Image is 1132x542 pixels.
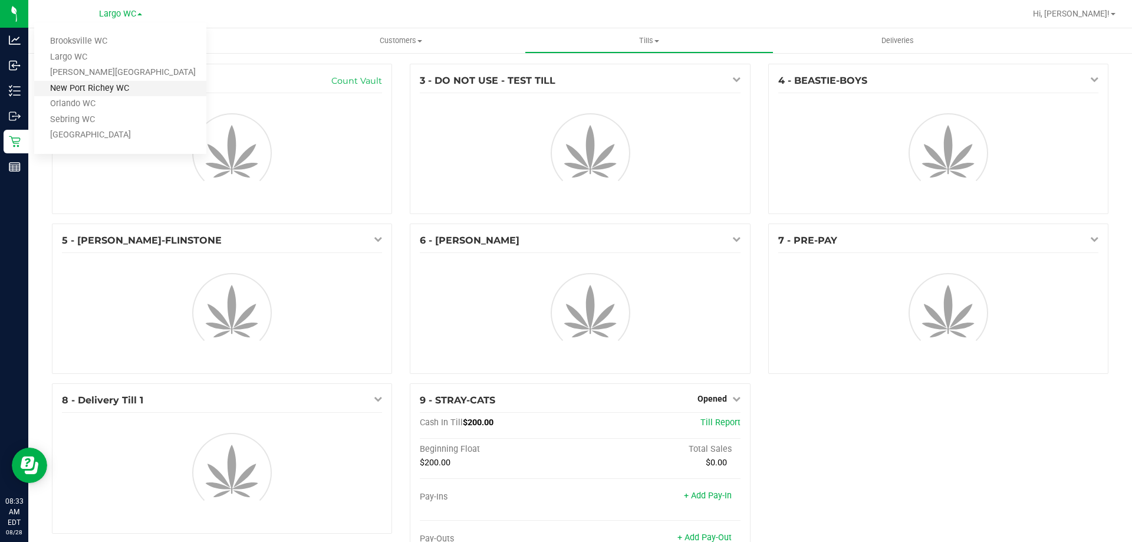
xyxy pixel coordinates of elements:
[28,35,277,46] span: Purchases
[420,75,555,86] span: 3 - DO NOT USE - TEST TILL
[62,235,222,246] span: 5 - [PERSON_NAME]-FLINSTONE
[9,85,21,97] inline-svg: Inventory
[9,110,21,122] inline-svg: Outbound
[420,235,519,246] span: 6 - [PERSON_NAME]
[34,65,206,81] a: [PERSON_NAME][GEOGRAPHIC_DATA]
[34,50,206,65] a: Largo WC
[9,161,21,173] inline-svg: Reports
[12,448,47,483] iframe: Resource center
[420,418,463,428] span: Cash In Till
[420,492,580,502] div: Pay-Ins
[463,418,493,428] span: $200.00
[706,458,727,468] span: $0.00
[778,75,867,86] span: 4 - BEASTIE-BOYS
[774,28,1022,53] a: Deliveries
[34,96,206,112] a: Orlando WC
[62,395,143,406] span: 8 - Delivery Till 1
[5,528,23,537] p: 08/28
[525,28,773,53] a: Tills
[5,496,23,528] p: 08:33 AM EDT
[866,35,930,46] span: Deliveries
[9,136,21,147] inline-svg: Retail
[9,34,21,46] inline-svg: Analytics
[34,34,206,50] a: Brooksville WC
[580,444,741,455] div: Total Sales
[697,394,727,403] span: Opened
[420,395,495,406] span: 9 - STRAY-CATS
[331,75,382,86] a: Count Vault
[28,28,277,53] a: Purchases
[525,35,772,46] span: Tills
[277,28,525,53] a: Customers
[1033,9,1110,18] span: Hi, [PERSON_NAME]!
[99,9,136,19] span: Largo WC
[9,60,21,71] inline-svg: Inbound
[420,458,450,468] span: $200.00
[420,444,580,455] div: Beginning Float
[700,418,741,428] a: Till Report
[34,127,206,143] a: [GEOGRAPHIC_DATA]
[778,235,837,246] span: 7 - PRE-PAY
[34,112,206,128] a: Sebring WC
[34,81,206,97] a: New Port Richey WC
[277,35,524,46] span: Customers
[684,491,732,501] a: + Add Pay-In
